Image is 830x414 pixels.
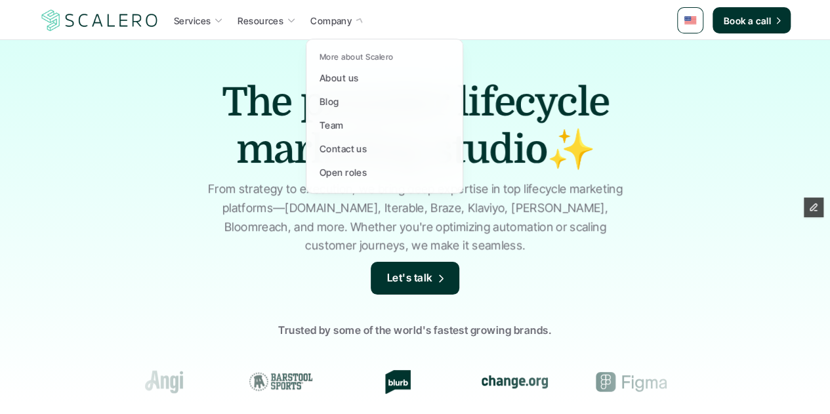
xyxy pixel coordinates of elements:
a: Team [316,113,453,136]
div: Barstool [236,370,326,394]
div: Blurb [352,370,443,394]
img: Scalero company logo [39,8,160,33]
button: Edit Framer Content [804,197,823,217]
p: From strategy to execution, we bring deep expertise in top lifecycle marketing platforms—[DOMAIN_... [202,180,629,255]
a: Contact us [316,136,453,160]
div: Figma [586,370,676,394]
div: Angi [119,370,209,394]
a: Blog [316,89,453,113]
p: Resources [238,14,283,28]
p: Contact us [320,142,367,155]
a: Open roles [316,160,453,184]
p: Book a call [723,14,771,28]
div: change.org [469,370,560,394]
p: Blog [320,94,339,108]
p: Team [320,118,344,132]
a: About us [316,66,453,89]
p: About us [320,71,358,85]
a: Book a call [713,7,791,33]
a: Scalero company logo [39,9,160,32]
h1: The premier lifecycle marketing studio✨ [186,79,645,173]
p: Let's talk [387,270,433,287]
img: Groome [716,374,779,390]
a: Let's talk [371,262,460,295]
p: Open roles [320,165,367,179]
p: Services [174,14,211,28]
p: More about Scalero [320,52,394,62]
p: Company [310,14,352,28]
